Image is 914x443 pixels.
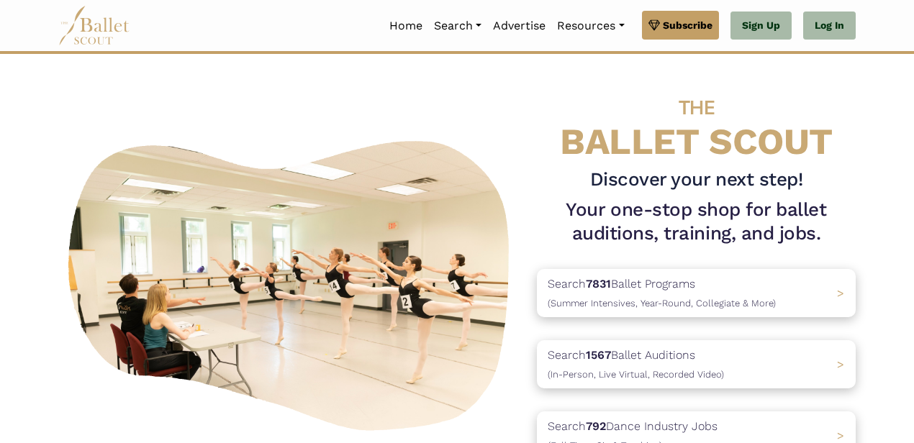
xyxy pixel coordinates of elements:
[58,127,525,439] img: A group of ballerinas talking to each other in a ballet studio
[548,298,776,309] span: (Summer Intensives, Year-Round, Collegiate & More)
[837,429,844,442] span: >
[551,11,630,41] a: Resources
[803,12,856,40] a: Log In
[730,12,792,40] a: Sign Up
[428,11,487,41] a: Search
[586,419,606,433] b: 792
[663,17,712,33] span: Subscribe
[642,11,719,40] a: Subscribe
[548,275,776,311] p: Search Ballet Programs
[648,17,660,33] img: gem.svg
[537,168,856,192] h3: Discover your next step!
[837,357,844,371] span: >
[586,348,611,362] b: 1567
[548,369,724,380] span: (In-Person, Live Virtual, Recorded Video)
[384,11,428,41] a: Home
[586,277,611,291] b: 7831
[537,198,856,247] h1: Your one-stop shop for ballet auditions, training, and jobs.
[548,346,724,383] p: Search Ballet Auditions
[837,286,844,300] span: >
[537,269,856,317] a: Search7831Ballet Programs(Summer Intensives, Year-Round, Collegiate & More)>
[679,96,715,119] span: THE
[537,83,856,162] h4: BALLET SCOUT
[487,11,551,41] a: Advertise
[537,340,856,388] a: Search1567Ballet Auditions(In-Person, Live Virtual, Recorded Video) >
